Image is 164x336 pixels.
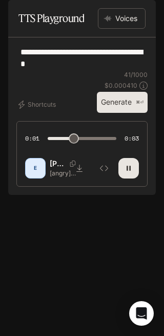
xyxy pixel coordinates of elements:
[69,158,90,179] button: Download audio
[25,133,39,144] span: 0:01
[125,133,139,144] span: 0:03
[129,301,154,326] div: Open Intercom Messenger
[50,169,82,177] p: [angry] GUY. PUNCH IT. MISSILES LUNCHING!
[66,161,80,167] button: Copy Voice ID
[16,96,60,113] button: Shortcuts
[136,100,143,106] p: ⌘⏎
[8,5,26,24] button: open drawer
[94,158,114,179] button: Inspect
[105,81,137,90] p: $ 0.000410
[97,92,148,113] button: Generate⌘⏎
[98,8,146,29] button: Voices
[18,8,84,29] h1: TTS Playground
[124,70,148,79] p: 41 / 1000
[27,160,44,176] div: E
[50,159,66,169] p: [PERSON_NAME]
